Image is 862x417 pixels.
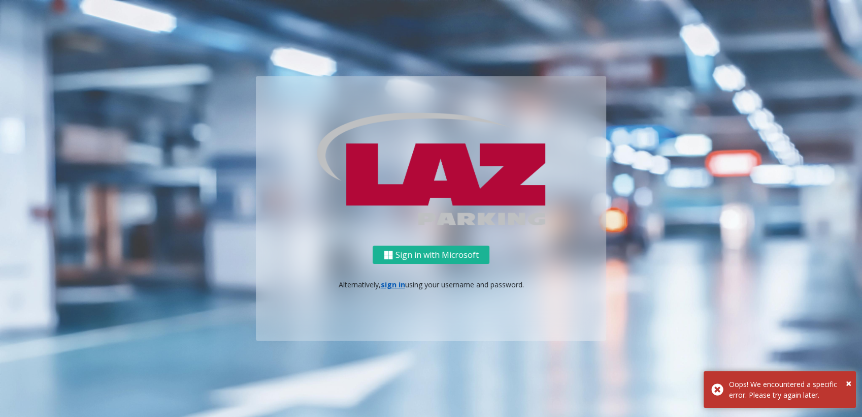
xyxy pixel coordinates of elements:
[373,246,489,264] button: Sign in with Microsoft
[381,280,405,289] a: sign in
[846,376,851,390] span: ×
[846,376,851,391] button: Close
[266,279,596,290] p: Alternatively, using your username and password.
[729,379,848,400] div: Oops! We encountered a specific error. Please try again later.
